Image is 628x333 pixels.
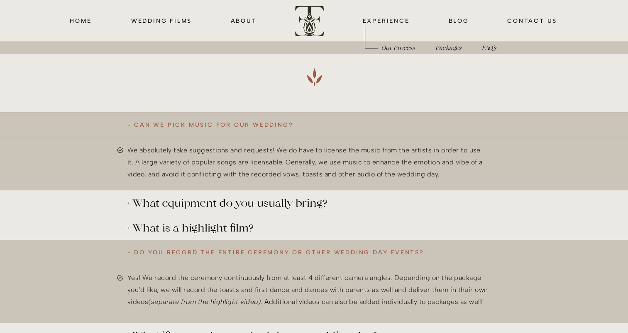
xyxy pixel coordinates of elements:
a: Our Process [381,43,417,53]
h2: FAQ's [203,25,426,48]
i: Packages [435,45,461,51]
a: - Do you record the entire ceremony or other wedding day events? [127,247,491,258]
a: + What is a highlight film? [127,222,478,233]
p: Yes! We record the ceremony continuously from at least 4 different camera angles. Depending on th... [127,272,495,307]
a: blog [448,16,469,25]
a: CONTACT us [506,16,558,25]
i: Our Process [381,45,415,51]
a: + What equipment do you usually bring? [127,198,478,208]
a: FAQ's [480,43,498,53]
a: HOME [69,16,93,25]
i: FAQ's [481,45,496,51]
a: about [230,16,257,25]
p: We absolutely take suggestions and requests! We do have to license the music from the artists in ... [127,145,488,203]
a: EXPERIENCE [361,16,411,25]
a: wedding films [130,16,193,25]
a: Packages [432,43,466,53]
i: (separate from the highlight video) [148,298,261,306]
a: - Can we pick music for our wedding? [127,120,491,130]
